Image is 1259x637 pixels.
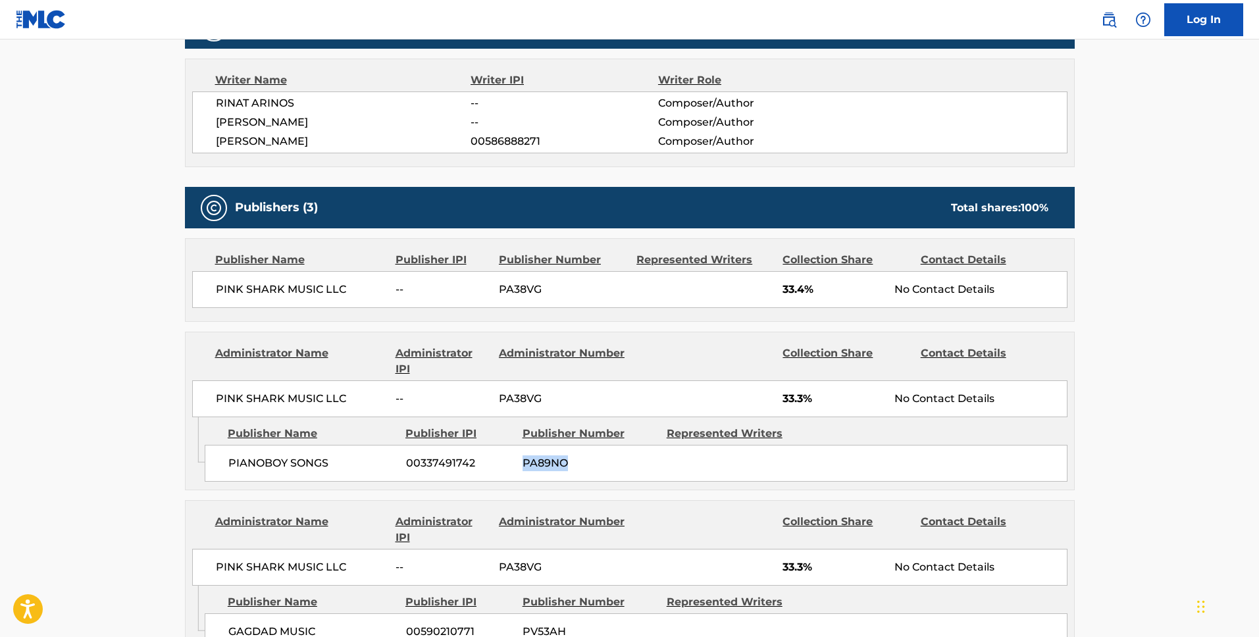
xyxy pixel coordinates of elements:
[215,252,386,268] div: Publisher Name
[894,282,1066,297] div: No Contact Details
[471,134,657,149] span: 00586888271
[1021,201,1048,214] span: 100 %
[396,391,489,407] span: --
[216,95,471,111] span: RINAT ARINOS
[523,594,657,610] div: Publisher Number
[658,72,829,88] div: Writer Role
[216,115,471,130] span: [PERSON_NAME]
[1096,7,1122,33] a: Public Search
[783,559,885,575] span: 33.3%
[499,282,627,297] span: PA38VG
[499,559,627,575] span: PA38VG
[894,391,1066,407] div: No Contact Details
[215,345,386,377] div: Administrator Name
[921,345,1048,377] div: Contact Details
[658,134,829,149] span: Composer/Author
[396,559,489,575] span: --
[471,95,657,111] span: --
[228,426,396,442] div: Publisher Name
[921,514,1048,546] div: Contact Details
[215,72,471,88] div: Writer Name
[783,514,910,546] div: Collection Share
[667,594,801,610] div: Represented Writers
[523,426,657,442] div: Publisher Number
[405,426,513,442] div: Publisher IPI
[1135,12,1151,28] img: help
[894,559,1066,575] div: No Contact Details
[216,134,471,149] span: [PERSON_NAME]
[921,252,1048,268] div: Contact Details
[228,594,396,610] div: Publisher Name
[406,455,513,471] span: 00337491742
[216,391,386,407] span: PINK SHARK MUSIC LLC
[1164,3,1243,36] a: Log In
[523,455,657,471] span: PA89NO
[1101,12,1117,28] img: search
[499,391,627,407] span: PA38VG
[658,115,829,130] span: Composer/Author
[499,252,627,268] div: Publisher Number
[658,95,829,111] span: Composer/Author
[396,514,489,546] div: Administrator IPI
[405,594,513,610] div: Publisher IPI
[783,345,910,377] div: Collection Share
[396,252,489,268] div: Publisher IPI
[215,514,386,546] div: Administrator Name
[206,200,222,216] img: Publishers
[471,115,657,130] span: --
[783,391,885,407] span: 33.3%
[471,72,658,88] div: Writer IPI
[228,455,396,471] span: PIANOBOY SONGS
[396,345,489,377] div: Administrator IPI
[783,282,885,297] span: 33.4%
[1197,587,1205,626] div: Drag
[951,200,1048,216] div: Total shares:
[235,200,318,215] h5: Publishers (3)
[1130,7,1156,33] div: Help
[216,559,386,575] span: PINK SHARK MUSIC LLC
[499,514,627,546] div: Administrator Number
[636,252,773,268] div: Represented Writers
[16,10,66,29] img: MLC Logo
[1193,574,1259,637] iframe: Chat Widget
[216,282,386,297] span: PINK SHARK MUSIC LLC
[499,345,627,377] div: Administrator Number
[667,426,801,442] div: Represented Writers
[396,282,489,297] span: --
[783,252,910,268] div: Collection Share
